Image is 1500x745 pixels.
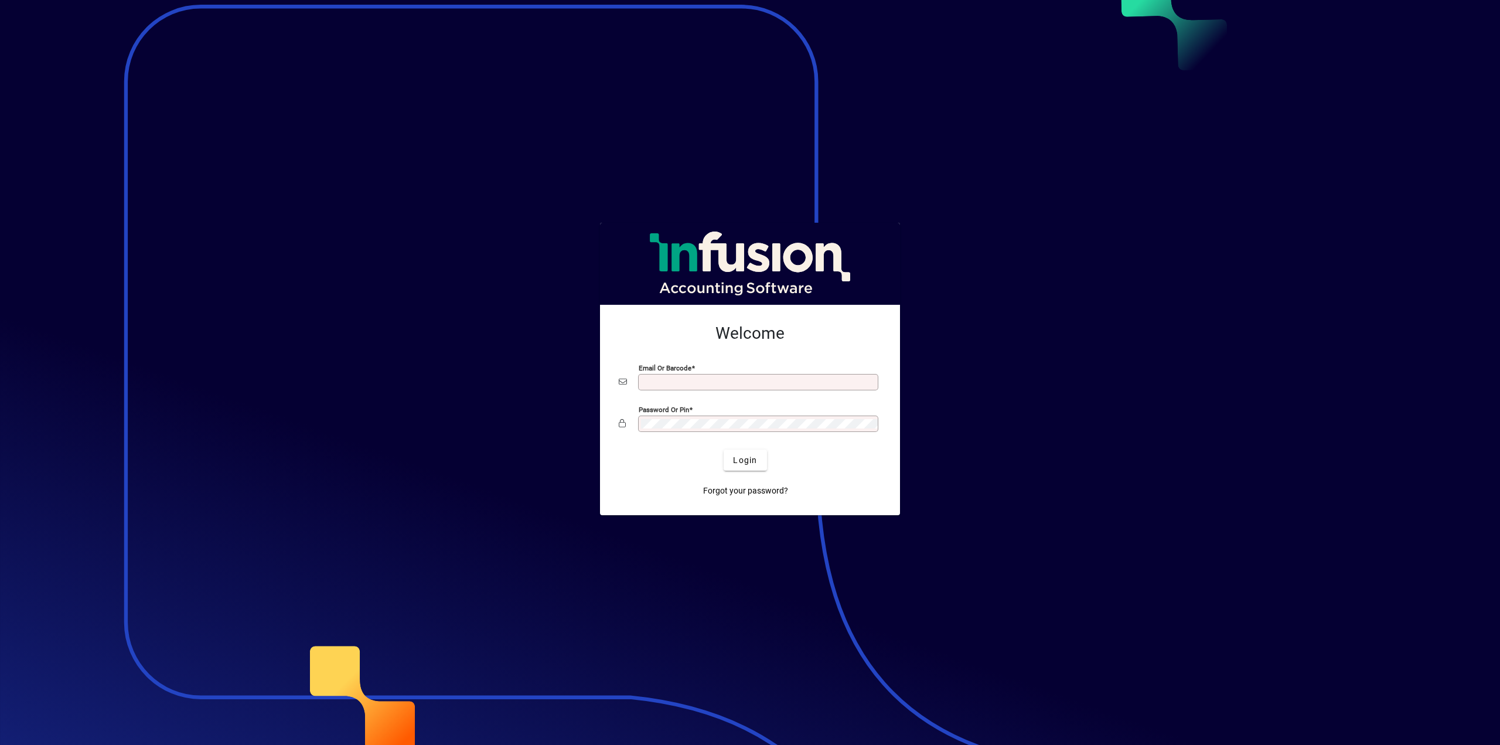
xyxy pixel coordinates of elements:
[639,364,691,372] mat-label: Email or Barcode
[733,454,757,467] span: Login
[698,480,793,501] a: Forgot your password?
[724,450,766,471] button: Login
[619,324,881,343] h2: Welcome
[861,378,871,387] img: npw-badge-icon-locked.svg
[703,485,788,497] span: Forgot your password?
[639,406,689,414] mat-label: Password or Pin
[861,420,871,429] img: npw-badge-icon-locked.svg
